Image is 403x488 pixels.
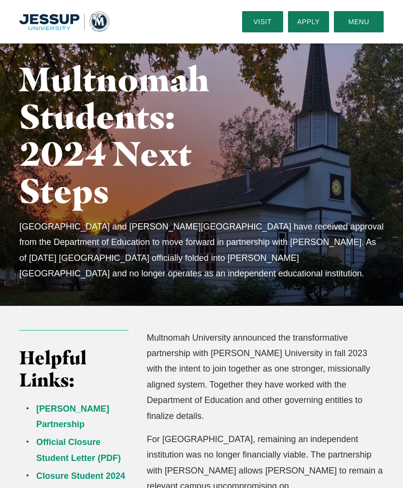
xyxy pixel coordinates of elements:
img: Multnomah University Logo [19,12,109,32]
a: Official Closure Student Letter (PDF) [36,437,121,462]
button: Menu [334,11,384,32]
p: [GEOGRAPHIC_DATA] and [PERSON_NAME][GEOGRAPHIC_DATA] have received approval from the Department o... [19,219,384,282]
h3: Helpful Links: [19,347,129,391]
a: [PERSON_NAME] Partnership [36,404,109,429]
h1: Multnomah Students: 2024 Next Steps [19,60,237,209]
a: Visit [242,11,283,32]
p: Multnomah University announced the transformative partnership with [PERSON_NAME] University in fa... [147,330,384,424]
a: Home [19,12,109,32]
a: Apply [288,11,329,32]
